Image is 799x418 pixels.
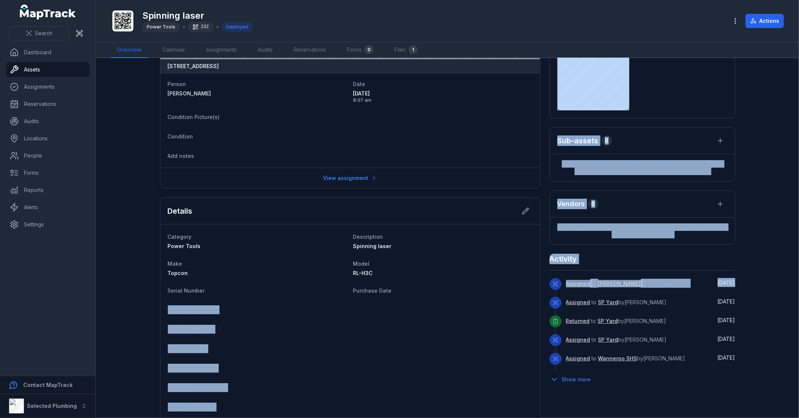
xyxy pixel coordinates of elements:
a: Forms [6,165,90,180]
span: Add vendors to your asset to keep track of who to contact for parts, services, warranties, etc. [550,217,735,244]
span: Make [168,260,182,267]
a: Forms0 [341,42,379,58]
span: Risk Assessments [168,404,215,411]
span: [DATE] [718,354,735,361]
div: 1 [409,45,418,54]
h3: Vendors [557,199,585,209]
span: [DATE] [718,317,735,323]
span: Servicing Docs [168,346,207,352]
span: Model [353,260,370,267]
span: [DATE] [718,280,735,286]
span: Category [168,234,192,240]
a: Assigned [566,299,590,306]
a: Calendar [157,42,191,58]
a: Assets [6,62,90,77]
a: Locations [6,131,90,146]
span: to by [PERSON_NAME] [566,355,685,361]
a: Files1 [388,42,424,58]
div: 0 [588,199,599,209]
span: Condition Picture(s) [168,114,220,120]
span: 8:07 am [353,97,533,103]
a: SP Yard [598,317,618,325]
div: 0 [602,135,612,146]
a: Audits [252,42,279,58]
div: 0 [364,45,373,54]
a: SP Yard [598,299,618,306]
span: Date [353,81,366,87]
span: [DATE] [718,298,735,305]
a: Alerts [6,200,90,215]
strong: Contact MapTrack [23,382,73,388]
h2: Activity [550,254,577,264]
a: [PERSON_NAME] [168,90,347,97]
span: to by [PERSON_NAME] [566,280,689,287]
span: Condition [168,133,193,140]
a: Dashboard [6,45,90,60]
time: 8/29/2025, 8:07:40 AM [353,90,533,103]
span: Person [168,81,186,87]
time: 4/14/2025, 9:00:11 AM [718,354,735,361]
a: Reservations [288,42,332,58]
span: Purchase Date [353,287,392,294]
a: Reports [6,183,90,198]
span: to by [PERSON_NAME] [566,299,667,305]
a: Assigned [566,280,590,287]
a: Wanneroo SHS [598,355,637,362]
button: Show more [550,372,596,387]
a: Overview [111,42,148,58]
strong: Selected Plumbing [27,403,77,409]
span: Power Tools [168,243,201,249]
a: Settings [6,217,90,232]
span: User Guide & Manuals [168,385,227,391]
span: Search [35,30,52,37]
a: SP Yard [598,336,618,344]
span: to by [PERSON_NAME] [566,318,666,324]
time: 8/27/2025, 2:18:30 PM [718,298,735,305]
button: Actions [745,14,784,28]
span: [DATE] [353,90,533,97]
span: Add notes [168,153,194,159]
a: Returned [566,317,590,325]
span: Purchasing Invoice [168,307,218,313]
h1: Spinning laser [142,10,253,22]
button: Search [9,26,69,40]
span: Last Service Date [168,326,214,333]
span: to by [PERSON_NAME] [566,336,667,343]
a: People [6,148,90,163]
span: Serial Number [168,287,205,294]
time: 6/25/2025, 2:25:04 PM [718,336,735,342]
time: 8/27/2025, 2:17:20 PM [718,317,735,323]
a: MapTrack [20,4,76,19]
span: RL-H3C [353,270,373,276]
div: Deployed [222,22,253,32]
h2: Sub-assets [557,135,599,146]
span: Spinning laser [353,243,392,249]
a: View assignment [318,171,382,185]
a: Assigned [566,336,590,344]
a: Reservations [6,97,90,112]
span: Add sub-assets to organise your assets into distinct components, making it easier to manage and t... [550,154,735,181]
h2: Details [168,206,193,216]
span: Power Tools [147,24,175,30]
span: Warranty End-date [168,365,217,372]
div: 232 [188,22,214,32]
span: [DATE] [718,336,735,342]
a: Audits [6,114,90,129]
strong: [STREET_ADDRESS] [168,62,219,70]
a: Assignments [200,42,243,58]
a: Assigned [566,355,590,362]
time: 8/29/2025, 8:07:40 AM [718,280,735,286]
a: [PERSON_NAME] [598,280,641,287]
span: Description [353,234,383,240]
span: Topcon [168,270,188,276]
a: Assignments [6,79,90,94]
